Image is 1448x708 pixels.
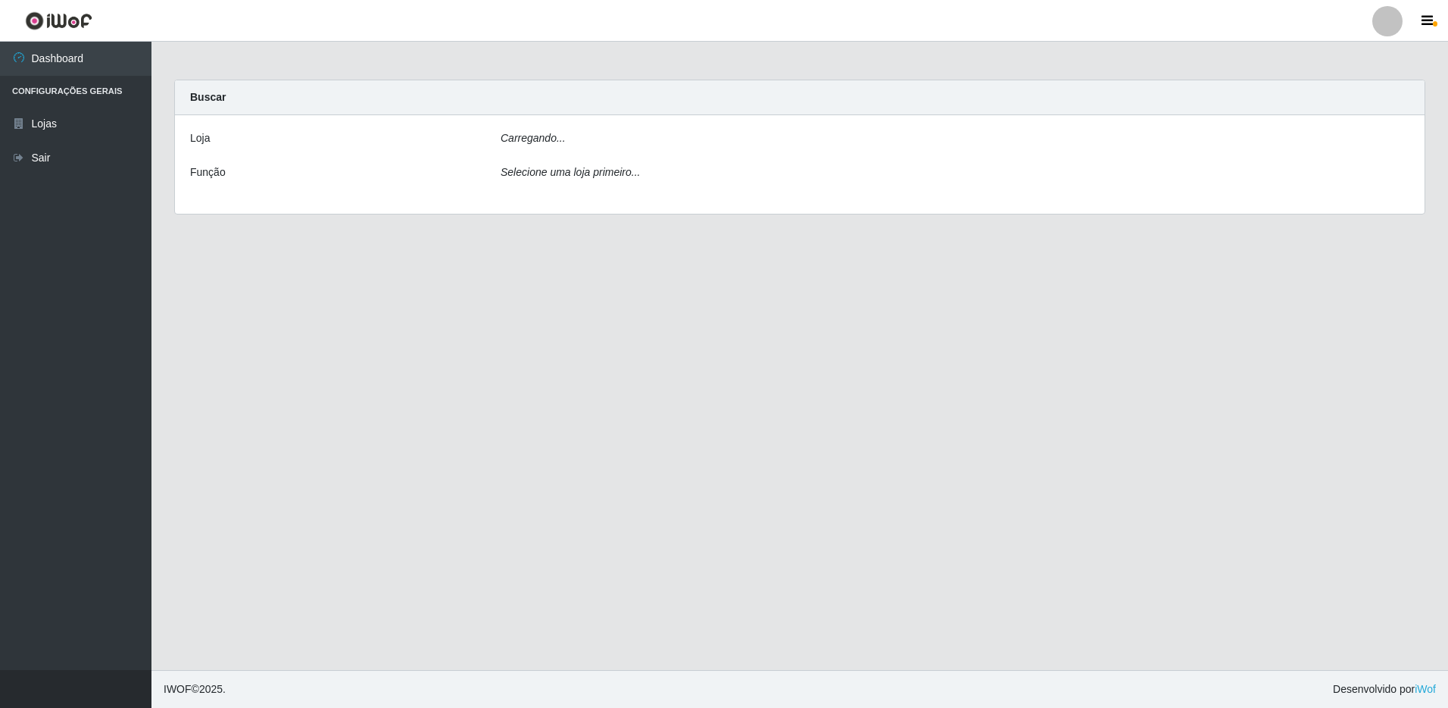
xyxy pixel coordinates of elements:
img: CoreUI Logo [25,11,92,30]
a: iWof [1415,683,1436,695]
label: Loja [190,130,210,146]
label: Função [190,164,226,180]
span: © 2025 . [164,681,226,697]
span: Desenvolvido por [1333,681,1436,697]
i: Carregando... [501,132,566,144]
i: Selecione uma loja primeiro... [501,166,640,178]
strong: Buscar [190,91,226,103]
span: IWOF [164,683,192,695]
